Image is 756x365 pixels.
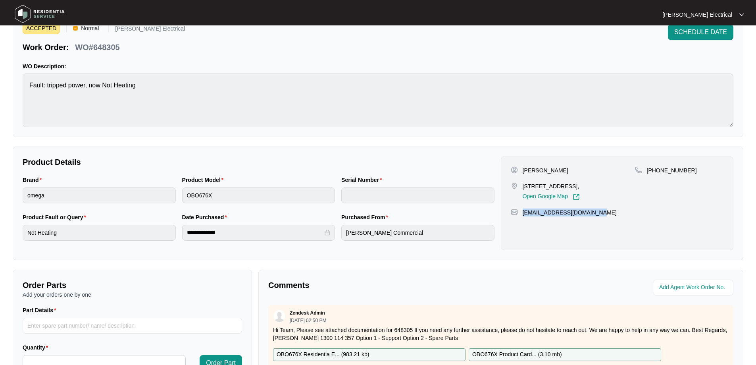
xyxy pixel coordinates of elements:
p: [PHONE_NUMBER] [647,166,697,174]
img: map-pin [511,182,518,189]
p: OBO676X Residentia E... ( 983.21 kb ) [277,350,369,359]
p: [PERSON_NAME] [523,166,568,174]
a: Open Google Map [523,193,580,201]
p: [PERSON_NAME] Electrical [662,11,732,19]
p: Add your orders one by one [23,291,242,299]
label: Product Fault or Query [23,213,89,221]
img: map-pin [635,166,642,174]
button: SCHEDULE DATE [668,24,733,40]
span: ACCEPTED [23,22,60,34]
input: Part Details [23,318,242,334]
p: Comments [268,280,495,291]
p: Product Details [23,156,494,168]
p: [STREET_ADDRESS], [523,182,580,190]
label: Quantity [23,344,51,351]
img: Link-External [573,193,580,201]
input: Date Purchased [187,228,323,237]
label: Serial Number [341,176,385,184]
input: Brand [23,187,176,203]
p: WO#648305 [75,42,119,53]
p: [EMAIL_ADDRESS][DOMAIN_NAME] [523,209,617,216]
p: OBO676X Product Card... ( 3.10 mb ) [472,350,562,359]
label: Product Model [182,176,227,184]
img: residentia service logo [12,2,67,26]
p: [PERSON_NAME] Electrical [115,26,185,34]
p: Hi Team, Please see attached documentation for 648305 If you need any further assistance, please ... [273,326,729,342]
img: map-pin [511,209,518,216]
span: Normal [78,22,102,34]
label: Purchased From [341,213,391,221]
p: Work Order: [23,42,69,53]
p: Zendesk Admin [290,310,325,316]
input: Product Model [182,187,335,203]
label: Date Purchased [182,213,230,221]
label: Brand [23,176,45,184]
p: Order Parts [23,280,242,291]
span: SCHEDULE DATE [674,27,727,37]
img: user.svg [273,310,285,322]
img: dropdown arrow [739,13,744,17]
input: Purchased From [341,225,494,241]
img: Vercel Logo [73,26,78,31]
input: Add Agent Work Order No. [659,283,729,292]
p: WO Description: [23,62,733,70]
label: Part Details [23,306,60,314]
textarea: Fault: tripped power, now Not Heating [23,73,733,127]
input: Product Fault or Query [23,225,176,241]
img: user-pin [511,166,518,174]
input: Serial Number [341,187,494,203]
p: [DATE] 02:50 PM [290,318,326,323]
